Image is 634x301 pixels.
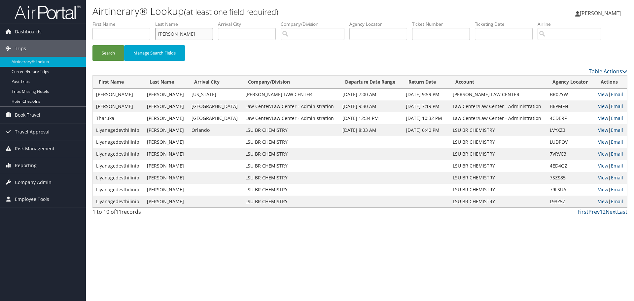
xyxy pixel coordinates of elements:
[412,21,475,27] label: Ticket Number
[611,139,623,145] a: Email
[144,100,188,112] td: [PERSON_NAME]
[611,198,623,205] a: Email
[188,112,242,124] td: [GEOGRAPHIC_DATA]
[546,76,595,89] th: Agency Locator: activate to sort column ascending
[600,208,603,215] a: 1
[449,76,546,89] th: Account: activate to sort column ascending
[242,124,339,136] td: LSU BR CHEMISTRY
[449,172,546,184] td: LSU BR CHEMISTRY
[598,91,608,97] a: View
[598,174,608,181] a: View
[611,186,623,193] a: Email
[595,124,627,136] td: |
[144,89,188,100] td: [PERSON_NAME]
[598,139,608,145] a: View
[93,76,144,89] th: First Name: activate to sort column ascending
[403,112,449,124] td: [DATE] 10:32 PM
[403,100,449,112] td: [DATE] 7:19 PM
[617,208,627,215] a: Last
[144,160,188,172] td: [PERSON_NAME]
[92,4,449,18] h1: Airtinerary® Lookup
[546,136,595,148] td: LUDPOV
[546,112,595,124] td: 4CDERF
[93,184,144,196] td: Liyanagedevthilinip
[218,21,281,27] label: Arrival City
[15,107,40,123] span: Book Travel
[403,124,449,136] td: [DATE] 6:40 PM
[242,136,339,148] td: LSU BR CHEMISTRY
[449,112,546,124] td: Law Center/Law Center - Administration
[611,91,623,97] a: Email
[93,112,144,124] td: Tharuka
[242,100,339,112] td: Law Center/Law Center - Administration
[339,100,403,112] td: [DATE] 9:30 AM
[603,208,606,215] a: 2
[611,115,623,121] a: Email
[595,112,627,124] td: |
[598,186,608,193] a: View
[598,198,608,205] a: View
[538,21,606,27] label: Airline
[242,196,339,207] td: LSU BR CHEMISTRY
[339,89,403,100] td: [DATE] 7:00 AM
[188,89,242,100] td: [US_STATE]
[546,89,595,100] td: BR02YW
[242,89,339,100] td: [PERSON_NAME] LAW CENTER
[449,160,546,172] td: LSU BR CHEMISTRY
[595,100,627,112] td: |
[93,172,144,184] td: Liyanagedevthilinip
[611,151,623,157] a: Email
[188,124,242,136] td: Orlando
[93,160,144,172] td: Liyanagedevthilinip
[449,148,546,160] td: LSU BR CHEMISTRY
[349,21,412,27] label: Agency Locator
[242,172,339,184] td: LSU BR CHEMISTRY
[15,40,26,57] span: Trips
[595,148,627,160] td: |
[595,89,627,100] td: |
[595,196,627,207] td: |
[15,174,52,191] span: Company Admin
[611,174,623,181] a: Email
[242,184,339,196] td: LSU BR CHEMISTRY
[184,6,278,17] small: (at least one field required)
[15,140,54,157] span: Risk Management
[15,124,50,140] span: Travel Approval
[403,89,449,100] td: [DATE] 9:59 PM
[449,100,546,112] td: Law Center/Law Center - Administration
[188,76,242,89] th: Arrival City: activate to sort column ascending
[575,3,627,23] a: [PERSON_NAME]
[588,208,600,215] a: Prev
[339,76,403,89] th: Departure Date Range: activate to sort column ascending
[93,100,144,112] td: [PERSON_NAME]
[449,89,546,100] td: [PERSON_NAME] LAW CENTER
[92,21,155,27] label: First Name
[595,160,627,172] td: |
[93,124,144,136] td: Liyanagedevthilinip
[546,184,595,196] td: 79FSUA
[93,89,144,100] td: [PERSON_NAME]
[598,103,608,109] a: View
[595,76,627,89] th: Actions
[144,136,188,148] td: [PERSON_NAME]
[144,76,188,89] th: Last Name: activate to sort column ascending
[242,148,339,160] td: LSU BR CHEMISTRY
[449,136,546,148] td: LSU BR CHEMISTRY
[595,184,627,196] td: |
[144,112,188,124] td: [PERSON_NAME]
[546,148,595,160] td: 7VRVC3
[475,21,538,27] label: Ticketing Date
[144,196,188,207] td: [PERSON_NAME]
[611,127,623,133] a: Email
[15,4,81,20] img: airportal-logo.png
[546,100,595,112] td: B6PMFN
[93,196,144,207] td: Liyanagedevthilinip
[611,103,623,109] a: Email
[578,208,588,215] a: First
[595,136,627,148] td: |
[15,23,42,40] span: Dashboards
[15,157,37,174] span: Reporting
[242,112,339,124] td: Law Center/Law Center - Administration
[188,100,242,112] td: [GEOGRAPHIC_DATA]
[93,136,144,148] td: Liyanagedevthilinip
